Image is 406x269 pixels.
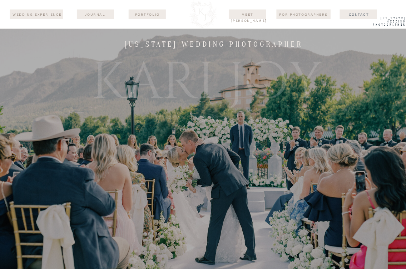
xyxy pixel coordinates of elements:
[120,40,307,47] h1: [US_STATE] wedding photographer
[11,11,63,17] a: wedding experience
[131,11,164,17] a: Portfolio
[276,11,330,17] a: For Photographers
[335,11,382,17] a: Contact
[231,11,264,17] a: Meet [PERSON_NAME]
[362,17,406,28] a: [US_STATE] WEdding Photographer
[79,11,112,17] a: journal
